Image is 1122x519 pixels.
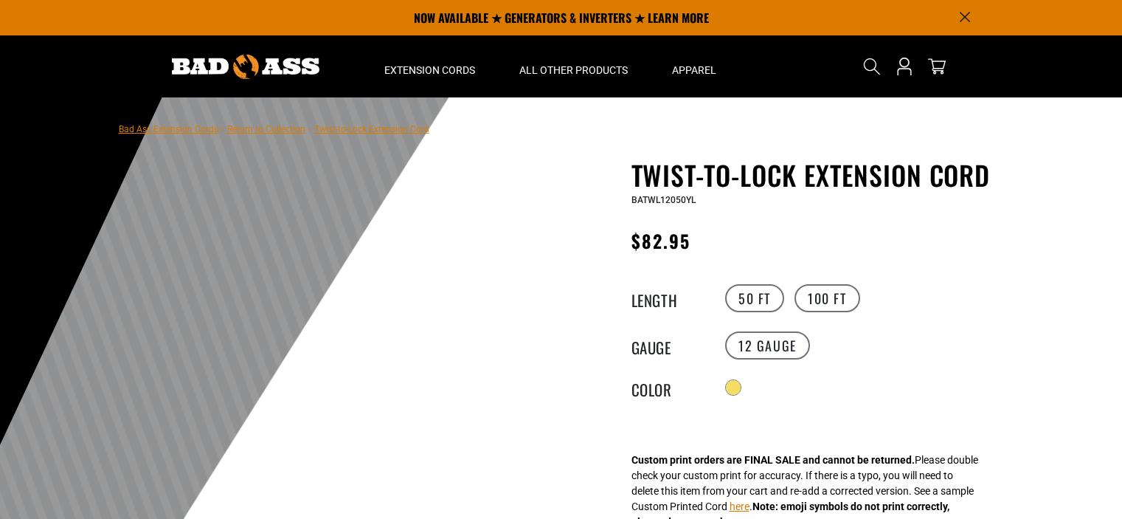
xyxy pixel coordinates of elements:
[119,120,429,137] nav: breadcrumbs
[384,63,475,77] span: Extension Cords
[725,284,784,312] label: 50 FT
[730,499,749,515] button: here
[794,284,860,312] label: 100 FT
[172,55,319,79] img: Bad Ass Extension Cords
[631,289,705,308] legend: Length
[497,35,650,97] summary: All Other Products
[119,124,218,134] a: Bad Ass Extension Cords
[631,227,690,254] span: $82.95
[631,378,705,397] legend: Color
[631,454,915,466] strong: Custom print orders are FINAL SALE and cannot be returned.
[362,35,497,97] summary: Extension Cords
[314,124,429,134] span: Twist-to-Lock Extension Cord
[308,124,311,134] span: ›
[631,336,705,355] legend: Gauge
[631,159,993,190] h1: Twist-to-Lock Extension Cord
[221,124,224,134] span: ›
[650,35,738,97] summary: Apparel
[725,331,810,360] label: 12 Gauge
[672,63,716,77] span: Apparel
[860,55,884,78] summary: Search
[631,195,696,205] span: BATWL12050YL
[227,124,305,134] a: Return to Collection
[519,63,628,77] span: All Other Products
